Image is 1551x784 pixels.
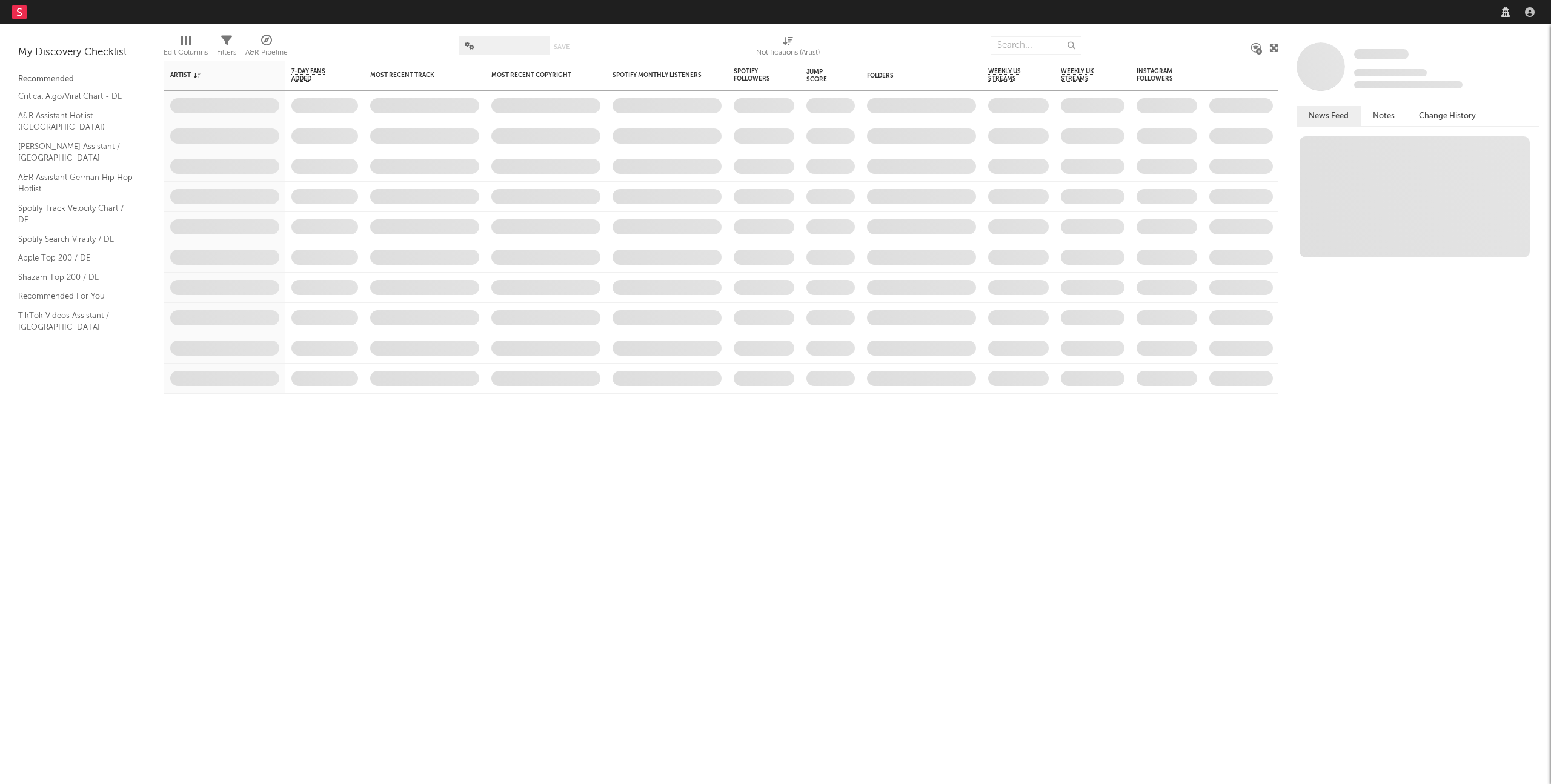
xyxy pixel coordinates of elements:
[613,71,703,79] div: Spotify Monthly Listeners
[991,36,1081,55] input: Search...
[806,68,837,83] div: Jump Score
[756,30,820,65] div: Notifications (Artist)
[734,68,776,82] div: Spotify Followers
[756,45,820,60] div: Notifications (Artist)
[18,72,145,87] div: Recommended
[988,68,1031,82] span: Weekly US Streams
[1297,106,1361,126] button: News Feed
[1354,48,1409,61] a: Some Artist
[18,202,133,227] a: Spotify Track Velocity Chart / DE
[18,271,133,284] a: Shazam Top 200 / DE
[18,233,133,246] a: Spotify Search Virality / DE
[18,171,133,196] a: A&R Assistant German Hip Hop Hotlist
[291,68,340,82] span: 7-Day Fans Added
[1061,68,1106,82] span: Weekly UK Streams
[18,290,133,303] a: Recommended For You
[245,30,288,65] div: A&R Pipeline
[18,109,133,134] a: A&R Assistant Hotlist ([GEOGRAPHIC_DATA])
[1354,81,1463,88] span: 0 fans last week
[370,71,461,79] div: Most Recent Track
[217,30,236,65] div: Filters
[18,45,145,60] div: My Discovery Checklist
[1361,106,1407,126] button: Notes
[164,30,208,65] div: Edit Columns
[170,71,261,79] div: Artist
[1137,68,1179,82] div: Instagram Followers
[18,140,133,165] a: [PERSON_NAME] Assistant / [GEOGRAPHIC_DATA]
[18,251,133,265] a: Apple Top 200 / DE
[245,45,288,60] div: A&R Pipeline
[18,90,133,103] a: Critical Algo/Viral Chart - DE
[1407,106,1488,126] button: Change History
[18,309,133,334] a: TikTok Videos Assistant / [GEOGRAPHIC_DATA]
[164,45,208,60] div: Edit Columns
[554,44,570,50] button: Save
[867,72,958,79] div: Folders
[1354,69,1427,76] span: Tracking Since: [DATE]
[217,45,236,60] div: Filters
[1354,49,1409,59] span: Some Artist
[491,71,582,79] div: Most Recent Copyright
